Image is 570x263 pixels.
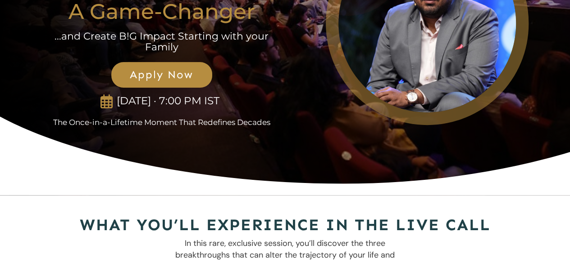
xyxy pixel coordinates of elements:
a: Apply Now [111,62,212,88]
p: [DATE] · 7:00 PM IST [113,95,223,107]
p: The Once-in-a-Lifetime Moment That Redefines Decades [42,118,282,127]
p: ...and Create B!G Impact Starting with your Family [54,31,269,53]
h2: What You’ll Experience in the Live Call [42,214,528,237]
span: Apply Now [121,68,202,81]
